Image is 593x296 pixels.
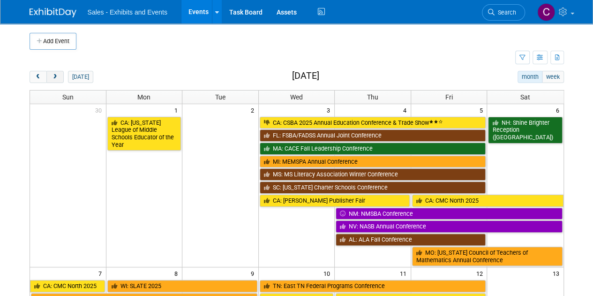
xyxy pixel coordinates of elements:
a: CA: CMC North 2025 [30,280,105,292]
a: MA: CACE Fall Leadership Conference [260,143,486,155]
a: MS: MS Literacy Association Winter Conference [260,168,486,181]
a: FL: FSBA/FADSS Annual Joint Conference [260,129,486,142]
button: next [46,71,64,83]
span: Thu [367,93,378,101]
button: prev [30,71,47,83]
button: month [518,71,542,83]
img: ExhibitDay [30,8,76,17]
span: 30 [94,104,106,116]
span: Tue [215,93,225,101]
a: NM: NMSBA Conference [336,208,562,220]
a: CA: [US_STATE] League of Middle Schools Educator of the Year [107,117,181,151]
span: 7 [98,267,106,279]
a: CA: CMC North 2025 [412,195,563,207]
span: 10 [323,267,334,279]
a: CA: [PERSON_NAME] Publisher Fair [260,195,410,207]
img: Christine Lurz [537,3,555,21]
span: 2 [250,104,258,116]
span: Mon [137,93,150,101]
a: NH: Shine Brighter Reception ([GEOGRAPHIC_DATA]) [488,117,562,144]
a: TN: East TN Federal Programs Conference [260,280,486,292]
span: 9 [250,267,258,279]
span: Wed [290,93,303,101]
a: SC: [US_STATE] Charter Schools Conference [260,182,486,194]
span: Search [495,9,516,16]
span: 3 [326,104,334,116]
span: 1 [173,104,182,116]
button: week [542,71,563,83]
a: NV: NASB Annual Conference [336,220,562,233]
span: 13 [552,267,563,279]
a: Search [482,4,525,21]
span: 6 [555,104,563,116]
span: Fri [445,93,453,101]
span: 5 [478,104,487,116]
a: MO: [US_STATE] Council of Teachers of Mathematics Annual Conference [412,247,563,266]
span: 12 [475,267,487,279]
span: 8 [173,267,182,279]
span: Sales - Exhibits and Events [88,8,167,16]
span: 4 [402,104,411,116]
span: Sat [520,93,530,101]
a: MI: MEMSPA Annual Conference [260,156,486,168]
a: WI: SLATE 2025 [107,280,257,292]
a: AL: ALA Fall Conference [336,234,486,246]
button: [DATE] [68,71,93,83]
span: 11 [399,267,411,279]
a: CA: CSBA 2025 Annual Education Conference & Trade Show [260,117,486,129]
span: Sun [62,93,74,101]
h2: [DATE] [292,71,319,81]
button: Add Event [30,33,76,50]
